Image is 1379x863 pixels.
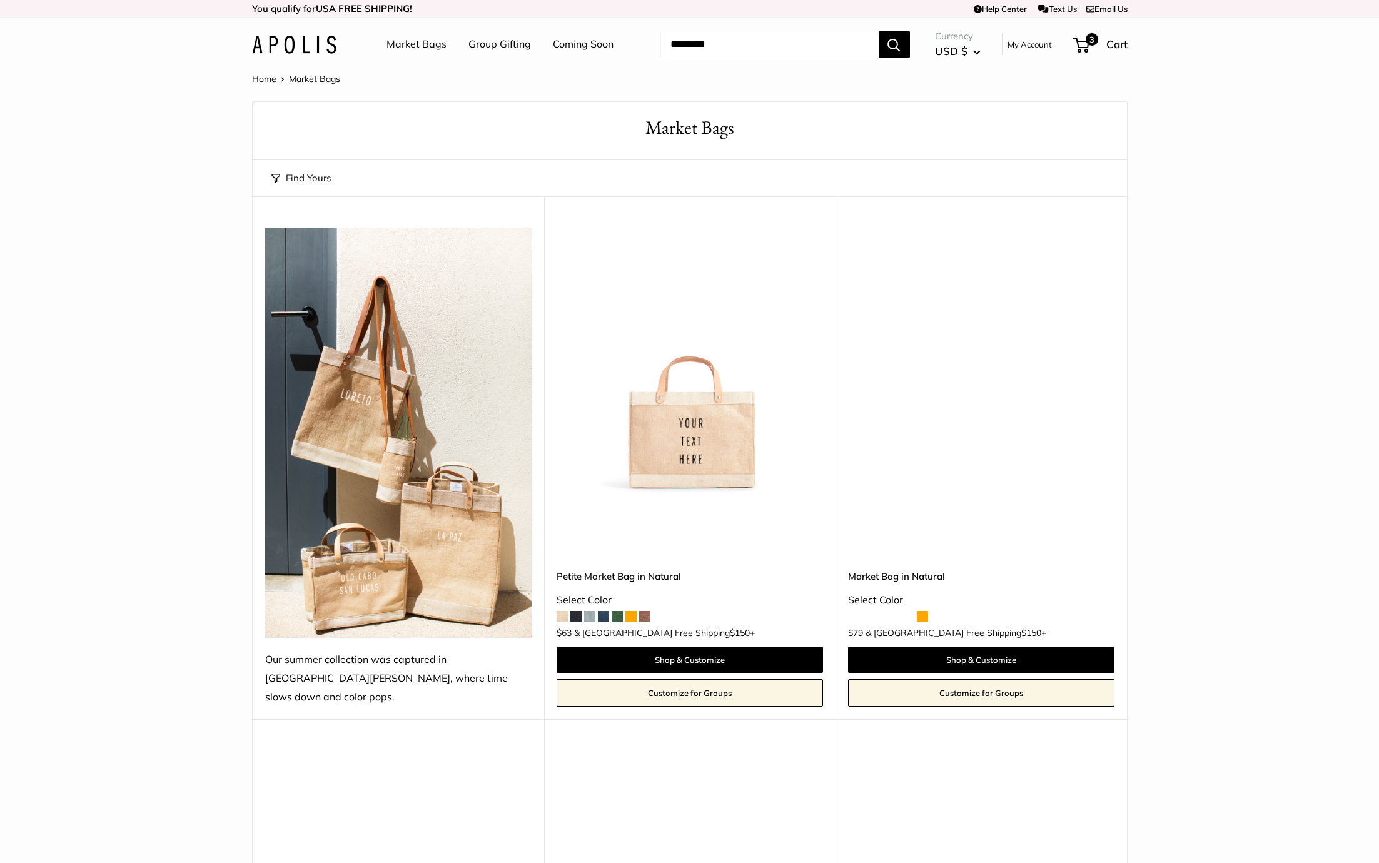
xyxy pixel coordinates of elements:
span: USD $ [935,44,967,58]
button: Find Yours [271,169,331,187]
div: Our summer collection was captured in [GEOGRAPHIC_DATA][PERSON_NAME], where time slows down and c... [265,650,532,707]
a: Customize for Groups [848,679,1114,707]
button: USD $ [935,41,981,61]
span: Currency [935,28,981,45]
a: My Account [1008,37,1052,52]
span: & [GEOGRAPHIC_DATA] Free Shipping + [866,628,1046,637]
span: 3 [1085,33,1098,46]
h1: Market Bags [271,114,1108,141]
a: Market Bag in Natural [848,569,1114,583]
a: Market Bag in NaturalMarket Bag in Natural [848,228,1114,494]
a: Home [252,73,276,84]
img: Petite Market Bag in Natural [557,228,823,494]
a: Email Us [1086,4,1128,14]
div: Select Color [848,591,1114,610]
a: Market Bags [386,35,447,54]
strong: USA FREE SHIPPING! [316,3,412,14]
span: Cart [1106,38,1128,51]
span: $150 [730,627,750,638]
button: Search [879,31,910,58]
a: Shop & Customize [848,647,1114,673]
img: Apolis [252,36,336,54]
div: Select Color [557,591,823,610]
span: $79 [848,627,863,638]
a: Coming Soon [553,35,614,54]
a: Customize for Groups [557,679,823,707]
a: Shop & Customize [557,647,823,673]
a: Help Center [974,4,1027,14]
a: Group Gifting [468,35,531,54]
span: & [GEOGRAPHIC_DATA] Free Shipping + [574,628,755,637]
span: $63 [557,627,572,638]
a: 3 Cart [1074,34,1128,54]
a: Petite Market Bag in Naturaldescription_Effortless style that elevates every moment [557,228,823,494]
nav: Breadcrumb [252,71,340,87]
a: Petite Market Bag in Natural [557,569,823,583]
a: Text Us [1038,4,1076,14]
span: $150 [1021,627,1041,638]
input: Search... [660,31,879,58]
img: Our summer collection was captured in Todos Santos, where time slows down and color pops. [265,228,532,638]
span: Market Bags [289,73,340,84]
